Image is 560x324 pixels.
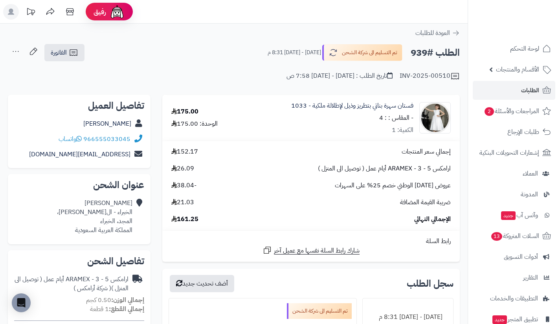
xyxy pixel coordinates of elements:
span: ضريبة القيمة المضافة [400,198,451,207]
h3: سجل الطلب [407,279,454,288]
span: الطلبات [521,85,539,96]
a: إشعارات التحويلات البنكية [473,143,555,162]
small: - المقاس : : 4 [379,113,413,123]
span: لوحة التحكم [510,43,539,54]
span: عروض [DATE] الوطني خصم 25% على السهرات [335,181,451,190]
span: 152.17 [171,147,198,156]
a: طلبات الإرجاع [473,123,555,141]
span: الإجمالي النهائي [414,215,451,224]
strong: إجمالي الوزن: [111,295,144,305]
small: 1 قطعة [90,304,144,314]
span: إشعارات التحويلات البنكية [479,147,539,158]
span: التطبيقات والخدمات [490,293,538,304]
h2: تفاصيل الشحن [14,256,144,266]
a: لوحة التحكم [473,39,555,58]
span: 21.03 [171,198,194,207]
a: التقارير [473,268,555,287]
a: أدوات التسويق [473,247,555,266]
span: العودة للطلبات [415,28,450,38]
span: شارك رابط السلة نفسها مع عميل آخر [274,246,360,255]
a: فستان سهرة بناتي بتطريز وذيل لإطلالة ملكية - 1033 [291,101,413,110]
span: 13 [491,232,502,241]
div: الكمية: 1 [392,126,413,135]
span: المراجعات والأسئلة [484,106,539,117]
button: أضف تحديث جديد [170,275,234,292]
span: 2 [485,107,494,116]
h2: عنوان الشحن [14,180,144,190]
a: الطلبات [473,81,555,100]
a: التطبيقات والخدمات [473,289,555,308]
span: ( شركة أرامكس ) [73,284,111,293]
a: تحديثات المنصة [21,4,40,22]
a: العودة للطلبات [415,28,460,38]
a: المراجعات والأسئلة2 [473,102,555,121]
div: رابط السلة [165,237,457,246]
a: شارك رابط السلة نفسها مع عميل آخر [263,245,360,255]
span: السلات المتروكة [490,231,539,242]
span: أدوات التسويق [504,251,538,262]
span: المدونة [521,189,538,200]
span: الأقسام والمنتجات [496,64,539,75]
span: العملاء [523,168,538,179]
span: وآتس آب [500,210,538,221]
div: الوحدة: 175.00 [171,119,218,128]
span: التقارير [523,272,538,283]
small: [DATE] - [DATE] 8:31 م [268,49,321,57]
span: ارامكس ARAMEX - 3 - 5 أيام عمل ( توصيل الى المنزل ) [318,164,451,173]
div: تاريخ الطلب : [DATE] - [DATE] 7:58 ص [286,71,393,81]
span: 26.09 [171,164,194,173]
h2: الطلب #939 [411,45,460,61]
button: تم التسليم الى شركة الشحن [322,44,402,61]
span: الفاتورة [51,48,67,57]
a: 966555033045 [83,134,130,144]
span: إجمالي سعر المنتجات [402,147,451,156]
span: -38.04 [171,181,196,190]
div: ارامكس ARAMEX - 3 - 5 أيام عمل ( توصيل الى المنزل ) [14,275,129,293]
a: وآتس آبجديد [473,206,555,225]
a: واتساب [59,134,82,144]
small: 0.50 كجم [86,295,144,305]
div: Open Intercom Messenger [12,293,31,312]
img: logo-2.png [507,6,553,22]
a: المدونة [473,185,555,204]
a: [PERSON_NAME] [83,119,131,128]
a: العملاء [473,164,555,183]
div: INV-2025-00510 [400,71,460,81]
div: تم التسليم الى شركة الشحن [287,303,352,319]
div: 175.00 [171,107,198,116]
span: رفيق [94,7,106,16]
span: طلبات الإرجاع [507,126,539,137]
span: جديد [501,211,516,220]
strong: إجمالي القطع: [109,304,144,314]
a: الفاتورة [44,44,84,61]
img: 1756220308-413A5103-90x90.jpeg [420,102,450,134]
span: جديد [492,315,507,324]
h2: تفاصيل العميل [14,101,144,110]
div: [PERSON_NAME] الخبراء - ال[PERSON_NAME]، المجد، الخبراء المملكة العربية السعودية [57,199,132,234]
a: [EMAIL_ADDRESS][DOMAIN_NAME] [29,150,130,159]
a: السلات المتروكة13 [473,227,555,245]
img: ai-face.png [109,4,125,20]
span: 161.25 [171,215,198,224]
